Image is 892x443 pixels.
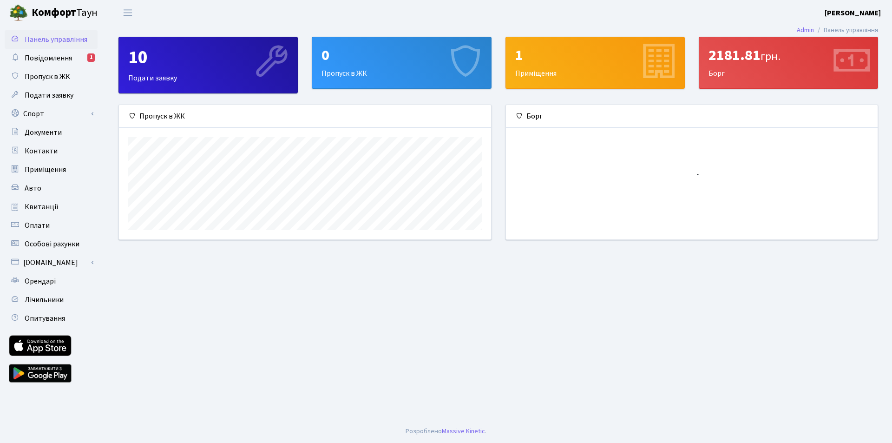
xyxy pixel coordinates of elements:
[119,105,491,128] div: Пропуск в ЖК
[128,46,288,69] div: 10
[5,216,98,235] a: Оплати
[505,37,685,89] a: 1Приміщення
[406,426,486,436] div: Розроблено .
[25,220,50,231] span: Оплати
[25,90,73,100] span: Подати заявку
[25,127,62,138] span: Документи
[797,25,814,35] a: Admin
[25,276,56,286] span: Орендарі
[25,72,70,82] span: Пропуск в ЖК
[25,165,66,175] span: Приміщення
[25,53,72,63] span: Повідомлення
[783,20,892,40] nav: breadcrumb
[9,4,28,22] img: logo.png
[825,8,881,18] b: [PERSON_NAME]
[515,46,675,64] div: 1
[32,5,98,21] span: Таун
[25,183,41,193] span: Авто
[25,202,59,212] span: Квитанції
[5,309,98,328] a: Опитування
[5,49,98,67] a: Повідомлення1
[312,37,491,88] div: Пропуск в ЖК
[506,37,684,88] div: Приміщення
[119,37,297,93] div: Подати заявку
[5,86,98,105] a: Подати заявку
[699,37,878,88] div: Борг
[825,7,881,19] a: [PERSON_NAME]
[5,291,98,309] a: Лічильники
[5,198,98,216] a: Квитанції
[118,37,298,93] a: 10Подати заявку
[5,235,98,253] a: Особові рахунки
[25,34,87,45] span: Панель управління
[761,48,780,65] span: грн.
[708,46,868,64] div: 2181.81
[5,105,98,123] a: Спорт
[5,67,98,86] a: Пропуск в ЖК
[5,179,98,198] a: Авто
[116,5,139,20] button: Переключити навігацію
[25,146,58,156] span: Контакти
[32,5,76,20] b: Комфорт
[25,295,64,305] span: Лічильники
[5,123,98,142] a: Документи
[5,160,98,179] a: Приміщення
[321,46,481,64] div: 0
[25,313,65,324] span: Опитування
[5,272,98,291] a: Орендарі
[442,426,485,436] a: Massive Kinetic
[312,37,491,89] a: 0Пропуск в ЖК
[814,25,878,35] li: Панель управління
[5,30,98,49] a: Панель управління
[5,142,98,160] a: Контакти
[87,53,95,62] div: 1
[5,253,98,272] a: [DOMAIN_NAME]
[25,239,79,249] span: Особові рахунки
[506,105,878,128] div: Борг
